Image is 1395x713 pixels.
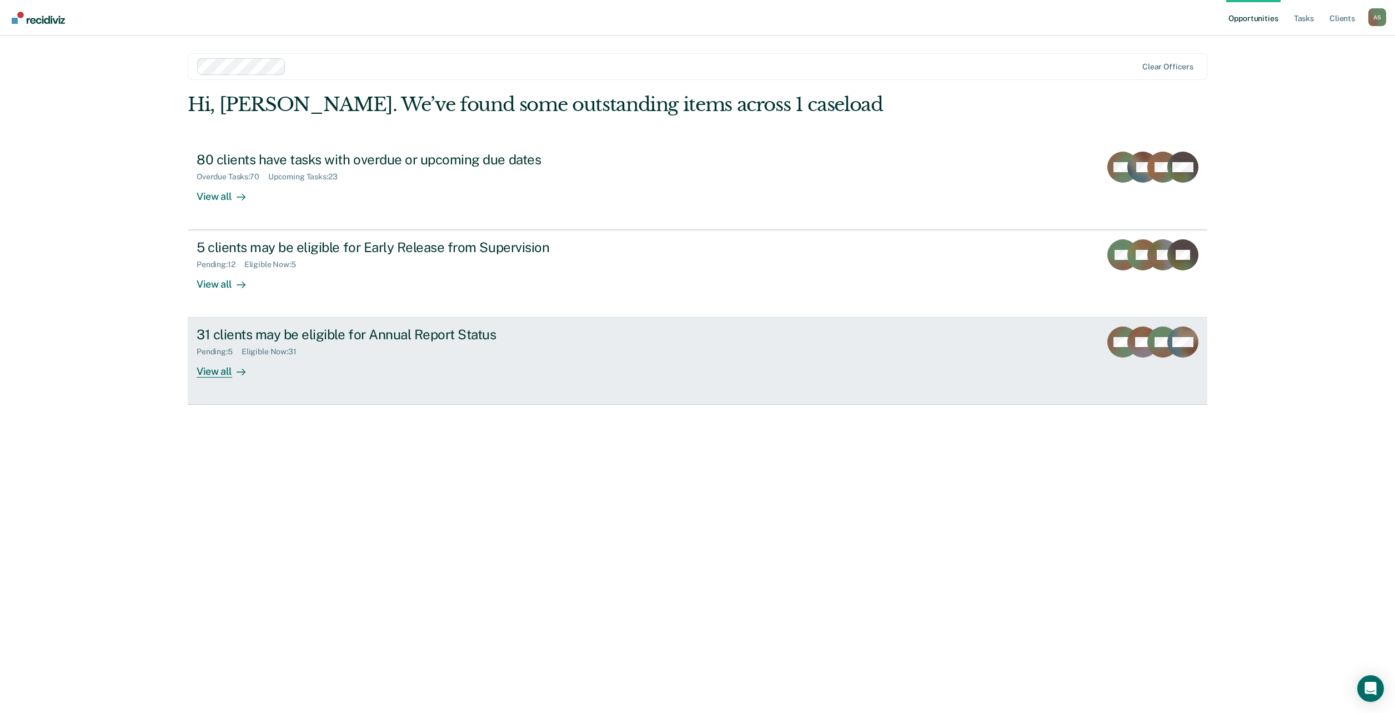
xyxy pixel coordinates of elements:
[1357,675,1384,702] div: Open Intercom Messenger
[197,239,586,255] div: 5 clients may be eligible for Early Release from Supervision
[188,318,1207,405] a: 31 clients may be eligible for Annual Report StatusPending:5Eligible Now:31View all
[197,269,259,291] div: View all
[197,152,586,168] div: 80 clients have tasks with overdue or upcoming due dates
[197,347,242,356] div: Pending : 5
[197,172,268,182] div: Overdue Tasks : 70
[197,260,244,269] div: Pending : 12
[197,181,259,203] div: View all
[242,347,305,356] div: Eligible Now : 31
[1368,8,1386,26] div: A S
[197,356,259,378] div: View all
[188,93,1003,116] div: Hi, [PERSON_NAME]. We’ve found some outstanding items across 1 caseload
[197,327,586,343] div: 31 clients may be eligible for Annual Report Status
[244,260,305,269] div: Eligible Now : 5
[1368,8,1386,26] button: Profile dropdown button
[188,230,1207,318] a: 5 clients may be eligible for Early Release from SupervisionPending:12Eligible Now:5View all
[12,12,65,24] img: Recidiviz
[1142,62,1193,72] div: Clear officers
[268,172,347,182] div: Upcoming Tasks : 23
[188,143,1207,230] a: 80 clients have tasks with overdue or upcoming due datesOverdue Tasks:70Upcoming Tasks:23View all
